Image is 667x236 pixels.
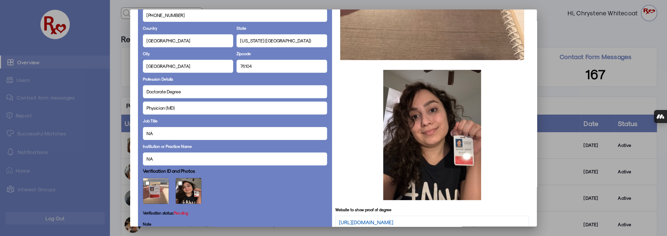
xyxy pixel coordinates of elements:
[143,211,189,215] h5: Verification status:
[143,118,158,124] label: Job Title
[240,63,252,70] span: 76104
[143,51,150,56] label: City
[146,63,190,70] span: [GEOGRAPHIC_DATA]
[240,37,311,44] span: [US_STATE] ([GEOGRAPHIC_DATA])
[174,211,188,215] span: Pending
[146,12,185,19] span: [PHONE_NUMBER]
[143,76,173,82] label: Profession Details
[146,37,190,44] span: [GEOGRAPHIC_DATA]
[335,207,391,212] label: Website to show proof of degree
[146,88,181,95] span: Doctorate Degree
[146,130,153,137] span: NA
[146,104,175,111] span: Physician (MD)
[143,222,327,226] label: Note
[143,178,169,204] img: tf7pmbtykitwpgmmnc6s.jpg
[236,51,251,56] label: Zipcode
[146,155,153,162] span: NA
[319,167,325,174] img: ic-admin-delete.svg
[339,218,393,226] a: [URL][DOMAIN_NAME]
[236,25,246,31] label: State
[176,178,201,204] img: o0q5c2vtsozuqakbi5lh.jpg
[143,143,192,149] label: Institution or Practice Name
[143,25,157,31] label: Country
[143,168,195,174] h6: Verification ID and Photos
